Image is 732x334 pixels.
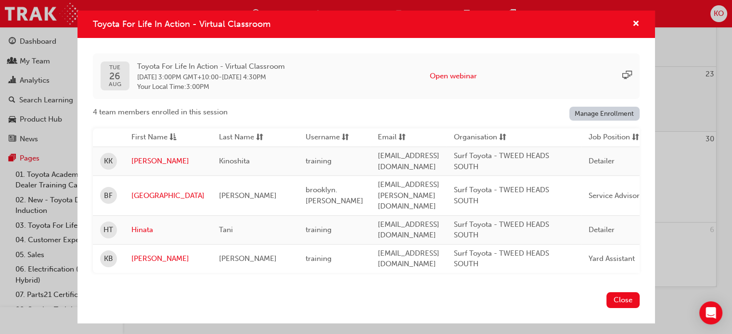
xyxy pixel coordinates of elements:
span: KB [104,253,113,264]
span: 4 team members enrolled in this session [93,107,228,118]
a: Hinata [131,224,205,235]
span: First Name [131,132,167,144]
a: [GEOGRAPHIC_DATA] [131,190,205,201]
span: training [306,157,332,165]
span: [PERSON_NAME] [219,191,277,200]
span: Yard Assistant [589,254,635,263]
span: sorting-icon [499,132,506,144]
span: Last Name [219,132,254,144]
span: 26 Aug 2025 4:30PM [222,73,266,81]
button: Emailsorting-icon [378,132,431,144]
span: 26 [109,71,121,81]
span: [PERSON_NAME] [219,254,277,263]
span: 26 Aug 2025 3:00PM GMT+10:00 [137,73,218,81]
span: sorting-icon [398,132,406,144]
span: [EMAIL_ADDRESS][PERSON_NAME][DOMAIN_NAME] [378,180,439,210]
button: First Nameasc-icon [131,132,184,144]
span: sorting-icon [342,132,349,144]
span: Surf Toyota - TWEED HEADS SOUTH [454,186,549,205]
button: Job Positionsorting-icon [589,132,642,144]
span: [EMAIL_ADDRESS][DOMAIN_NAME] [378,220,439,240]
span: Detailer [589,225,615,234]
span: Organisation [454,132,497,144]
span: sorting-icon [632,132,639,144]
span: TUE [109,64,121,71]
span: KK [104,156,113,167]
span: Toyota For Life In Action - Virtual Classroom [93,19,270,29]
span: training [306,225,332,234]
span: training [306,254,332,263]
span: Email [378,132,397,144]
div: - [137,61,285,91]
button: Organisationsorting-icon [454,132,507,144]
div: Open Intercom Messenger [699,301,722,324]
a: [PERSON_NAME] [131,156,205,167]
span: Job Position [589,132,630,144]
div: Toyota For Life In Action - Virtual Classroom [77,11,655,323]
span: [EMAIL_ADDRESS][DOMAIN_NAME] [378,151,439,171]
span: Surf Toyota - TWEED HEADS SOUTH [454,151,549,171]
span: Your Local Time : 3:00PM [137,83,285,91]
span: AUG [109,81,121,87]
span: Surf Toyota - TWEED HEADS SOUTH [454,220,549,240]
span: Username [306,132,340,144]
span: HT [103,224,113,235]
span: Surf Toyota - TWEED HEADS SOUTH [454,249,549,269]
button: Usernamesorting-icon [306,132,359,144]
button: Close [606,292,640,308]
span: cross-icon [632,20,640,29]
span: brooklyn.[PERSON_NAME] [306,186,363,205]
button: Open webinar [430,71,477,82]
span: Service Advisor [589,191,640,200]
span: sorting-icon [256,132,263,144]
span: asc-icon [169,132,177,144]
span: Detailer [589,157,615,165]
a: [PERSON_NAME] [131,253,205,264]
a: Manage Enrollment [569,107,640,121]
button: Last Namesorting-icon [219,132,272,144]
span: Tani [219,225,233,234]
span: Kinoshita [219,157,250,165]
span: [EMAIL_ADDRESS][DOMAIN_NAME] [378,249,439,269]
button: cross-icon [632,18,640,30]
span: BF [104,190,113,201]
span: sessionType_ONLINE_URL-icon [622,71,632,82]
span: Toyota For Life In Action - Virtual Classroom [137,61,285,72]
